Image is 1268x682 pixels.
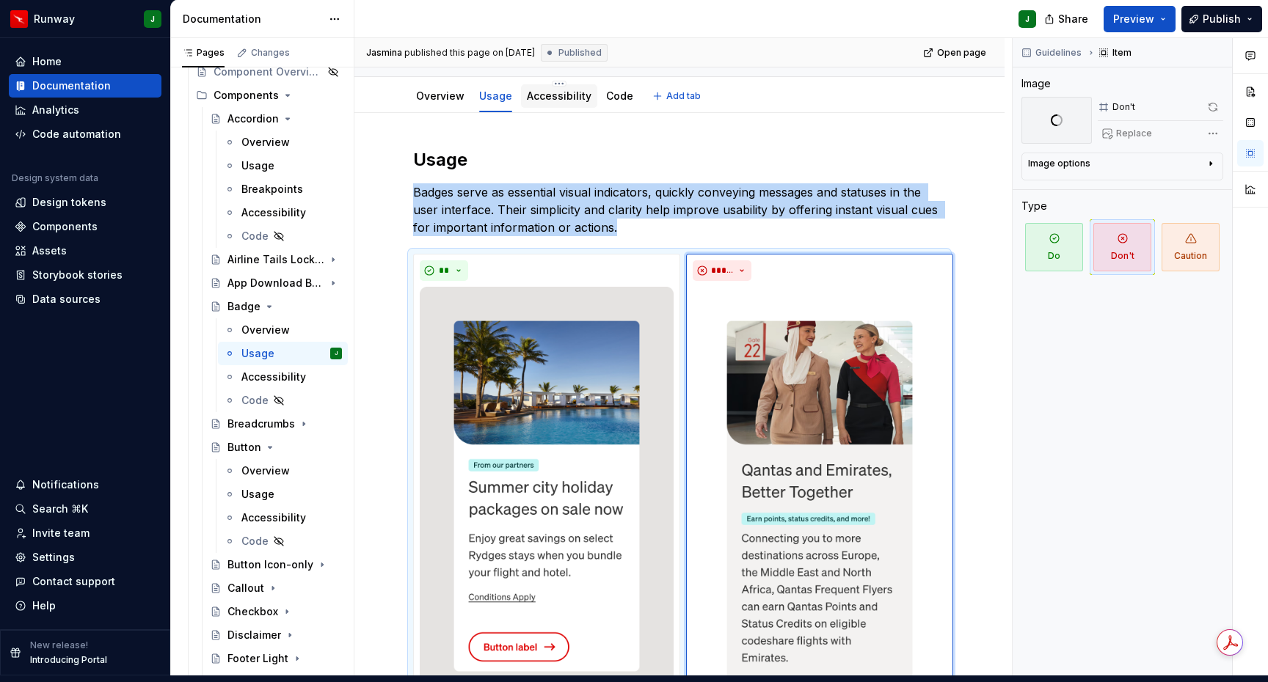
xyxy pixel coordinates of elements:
[1090,219,1155,275] button: Don't
[241,229,269,243] div: Code
[204,412,348,436] a: Breadcrumbs
[204,248,348,271] a: Airline Tails Lockup
[410,80,470,111] div: Overview
[241,534,269,549] div: Code
[10,10,28,28] img: 6b187050-a3ed-48aa-8485-808e17fcee26.png
[1181,6,1262,32] button: Publish
[12,172,98,184] div: Design system data
[9,239,161,263] a: Assets
[32,195,106,210] div: Design tokens
[416,89,464,102] a: Overview
[227,557,313,572] div: Button Icon-only
[190,84,348,107] div: Components
[1025,223,1083,271] span: Do
[9,191,161,214] a: Design tokens
[32,574,115,589] div: Contact support
[218,177,348,201] a: Breakpoints
[1158,219,1223,275] button: Caution
[241,393,269,408] div: Code
[218,506,348,529] a: Accessibility
[413,148,946,172] h2: Usage
[214,88,279,103] div: Components
[335,346,338,361] div: J
[1113,12,1154,26] span: Preview
[204,295,348,318] a: Badge
[1017,43,1088,63] button: Guidelines
[251,47,290,59] div: Changes
[32,103,79,117] div: Analytics
[32,78,111,93] div: Documentation
[218,201,348,224] a: Accessibility
[227,628,281,642] div: Disclaimer
[227,276,324,290] div: App Download Button
[9,546,161,569] a: Settings
[9,263,161,287] a: Storybook stories
[227,111,279,126] div: Accordion
[204,553,348,576] a: Button Icon-only
[9,570,161,593] button: Contact support
[241,370,306,384] div: Accessibility
[937,47,986,59] span: Open page
[218,459,348,483] a: Overview
[1021,219,1087,275] button: Do
[218,365,348,389] a: Accessibility
[1058,12,1088,26] span: Share
[227,252,324,267] div: Airline Tails Lockup
[9,74,161,98] a: Documentation
[479,89,512,102] a: Usage
[1037,6,1098,32] button: Share
[413,183,946,236] p: Badges serve as essential visual indicators, quickly conveying messages and statuses in the user ...
[527,89,591,102] a: Accessibility
[218,318,348,342] a: Overview
[1028,158,1217,175] button: Image options
[218,389,348,412] a: Code
[32,598,56,613] div: Help
[9,473,161,496] button: Notifications
[227,651,288,666] div: Footer Light
[241,346,274,361] div: Usage
[558,47,602,59] span: Published
[218,224,348,248] a: Code
[32,54,62,69] div: Home
[34,12,75,26] div: Runway
[1203,12,1241,26] span: Publish
[241,182,303,197] div: Breakpoints
[473,80,518,111] div: Usage
[1028,158,1090,169] div: Image options
[1021,76,1051,91] div: Image
[9,122,161,146] a: Code automation
[1025,13,1030,25] div: J
[204,436,348,459] a: Button
[1112,101,1135,113] div: Don't
[404,47,535,59] div: published this page on [DATE]
[241,323,290,337] div: Overview
[241,135,290,150] div: Overview
[218,342,348,365] a: UsageJ
[9,215,161,238] a: Components
[204,600,348,623] a: Checkbox
[606,89,633,102] a: Code
[9,497,161,521] button: Search ⌘K
[241,510,306,525] div: Accessibility
[366,47,402,59] span: Jasmina
[1162,223,1220,271] span: Caution
[204,576,348,600] a: Callout
[227,440,261,455] div: Button
[227,299,260,314] div: Badge
[30,654,107,666] p: Introducing Portal
[9,50,161,73] a: Home
[227,581,264,595] div: Callout
[1021,199,1047,213] div: Type
[218,483,348,506] a: Usage
[919,43,993,63] a: Open page
[32,219,98,234] div: Components
[32,292,101,307] div: Data sources
[241,463,290,478] div: Overview
[1104,6,1176,32] button: Preview
[227,604,278,619] div: Checkbox
[227,417,295,431] div: Breadcrumbs
[204,107,348,131] a: Accordion
[30,639,88,651] p: New release!
[204,647,348,670] a: Footer Light
[648,86,707,106] button: Add tab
